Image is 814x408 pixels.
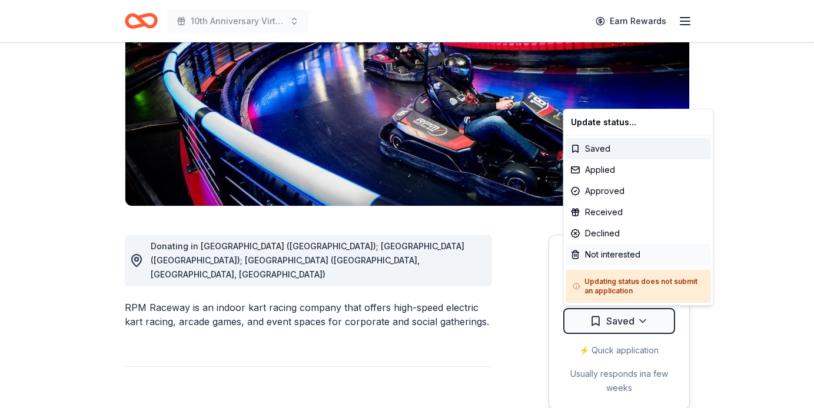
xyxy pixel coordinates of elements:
[191,14,285,28] span: 10th Anniversary Virtual Gala
[566,112,711,133] div: Update status...
[566,138,711,159] div: Saved
[566,202,711,223] div: Received
[566,244,711,265] div: Not interested
[573,277,704,296] h5: Updating status does not submit an application
[566,223,711,244] div: Declined
[566,159,711,180] div: Applied
[566,180,711,202] div: Approved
